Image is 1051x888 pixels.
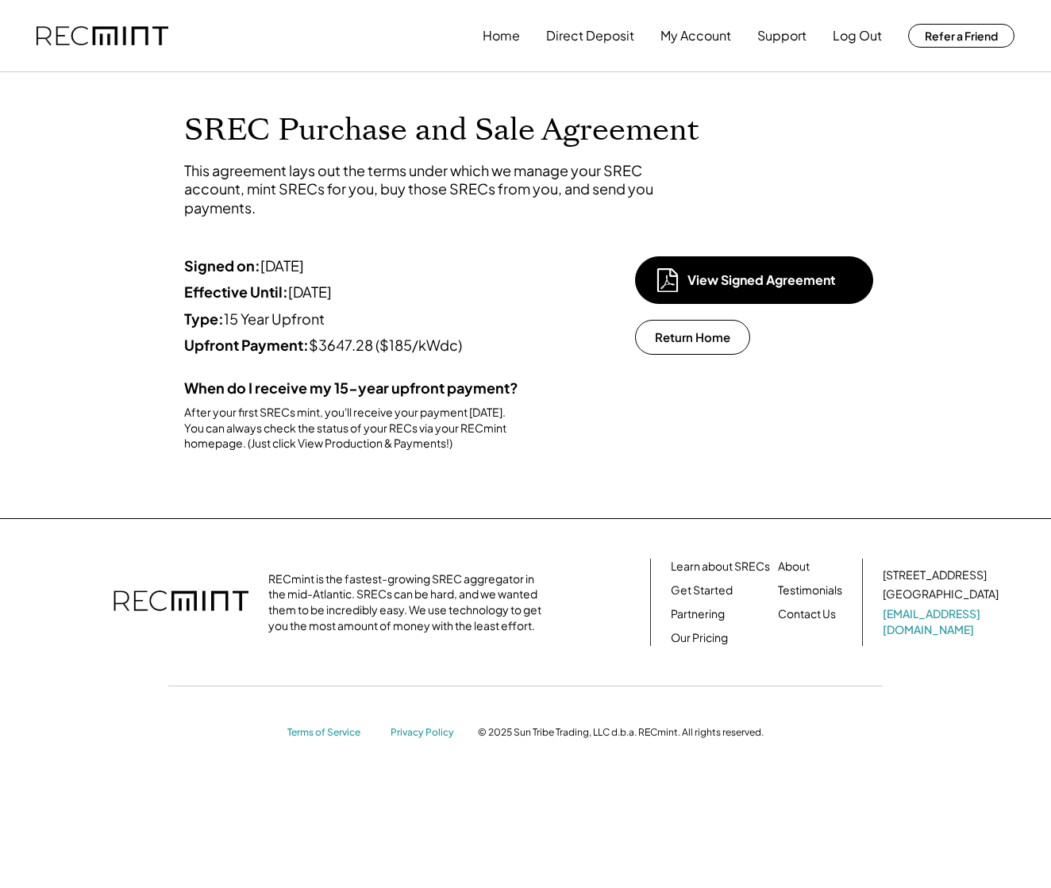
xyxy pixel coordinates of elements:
[833,20,882,52] button: Log Out
[883,567,987,583] div: [STREET_ADDRESS]
[778,582,842,598] a: Testimonials
[757,20,807,52] button: Support
[883,606,1002,637] a: [EMAIL_ADDRESS][DOMAIN_NAME]
[184,336,309,354] strong: Upfront Payment:
[184,405,541,452] div: After your first SRECs mint, you'll receive your payment [DATE]. You can always check the status ...
[660,20,731,52] button: My Account
[287,726,375,740] a: Terms of Service
[671,606,725,622] a: Partnering
[184,256,260,275] strong: Signed on:
[184,283,288,301] strong: Effective Until:
[671,582,733,598] a: Get Started
[114,575,248,630] img: recmint-logotype%403x.png
[184,161,660,217] div: This agreement lays out the terms under which we manage your SREC account, mint SRECs for you, bu...
[671,559,770,575] a: Learn about SRECs
[478,726,764,739] div: © 2025 Sun Tribe Trading, LLC d.b.a. RECmint. All rights reserved.
[184,309,224,328] strong: Type:
[184,283,541,301] div: [DATE]
[687,271,846,289] div: View Signed Agreement
[184,256,541,275] div: [DATE]
[184,112,867,149] h1: SREC Purchase and Sale Agreement
[268,571,550,633] div: RECmint is the fastest-growing SREC aggregator in the mid-Atlantic. SRECs can be hard, and we wan...
[778,559,810,575] a: About
[483,20,520,52] button: Home
[184,379,518,397] strong: When do I receive my 15-year upfront payment?
[184,336,541,354] div: $3647.28 ($185/kWdc)
[391,726,462,740] a: Privacy Policy
[546,20,634,52] button: Direct Deposit
[184,309,541,328] div: 15 Year Upfront
[908,24,1014,48] button: Refer a Friend
[883,586,999,602] div: [GEOGRAPHIC_DATA]
[37,26,168,46] img: recmint-logotype%403x.png
[778,606,836,622] a: Contact Us
[635,320,750,355] button: Return Home
[671,630,728,646] a: Our Pricing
